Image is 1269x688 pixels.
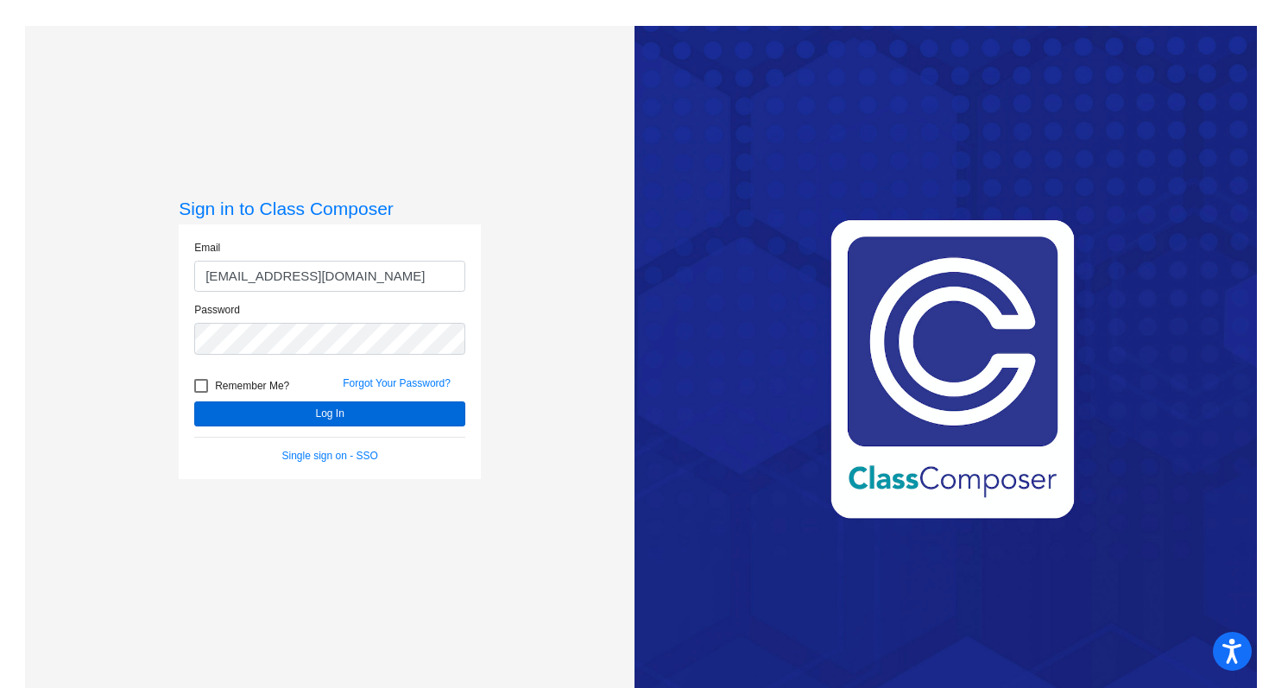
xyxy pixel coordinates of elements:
label: Email [194,240,220,256]
h3: Sign in to Class Composer [179,198,481,219]
a: Single sign on - SSO [282,450,378,462]
button: Log In [194,401,465,426]
a: Forgot Your Password? [343,377,451,389]
label: Password [194,302,240,318]
span: Remember Me? [215,376,289,396]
